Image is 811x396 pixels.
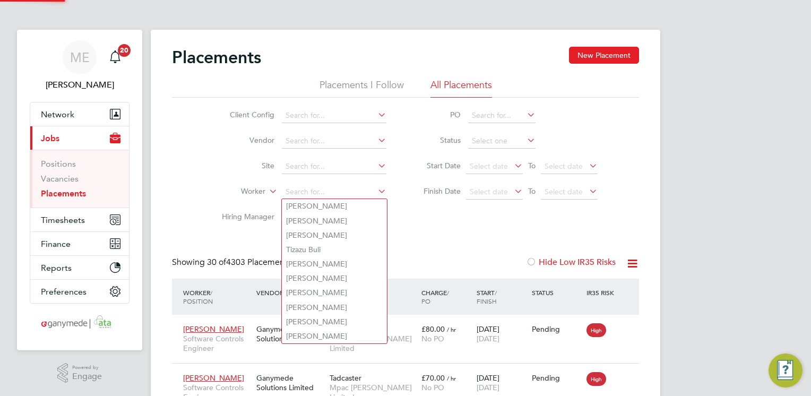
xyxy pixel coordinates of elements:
[30,102,129,126] button: Network
[545,161,583,171] span: Select date
[41,263,72,273] span: Reports
[41,174,79,184] a: Vacancies
[30,256,129,279] button: Reports
[282,214,387,228] li: [PERSON_NAME]
[282,300,387,315] li: [PERSON_NAME]
[421,288,449,305] span: / PO
[41,239,71,249] span: Finance
[282,329,387,343] li: [PERSON_NAME]
[282,185,386,200] input: Search for...
[532,373,582,383] div: Pending
[207,257,291,268] span: 4303 Placements
[180,318,639,328] a: [PERSON_NAME]Software Controls EngineerGanymede Solutions LimitedTadcasterMpac [PERSON_NAME] Limi...
[41,215,85,225] span: Timesheets
[254,319,327,349] div: Ganymede Solutions Limited
[468,108,536,123] input: Search for...
[413,110,461,119] label: PO
[421,334,444,343] span: No PO
[172,47,261,68] h2: Placements
[320,79,404,98] li: Placements I Follow
[430,79,492,98] li: All Placements
[529,283,584,302] div: Status
[586,372,606,386] span: High
[477,288,497,305] span: / Finish
[586,323,606,337] span: High
[30,280,129,303] button: Preferences
[41,287,87,297] span: Preferences
[282,159,386,174] input: Search for...
[30,126,129,150] button: Jobs
[282,243,387,257] li: Tizazu Buli
[213,212,274,221] label: Hiring Manager
[172,257,293,268] div: Showing
[474,283,529,311] div: Start
[30,79,130,91] span: Mia Eckersley
[70,50,90,64] span: ME
[41,188,86,199] a: Placements
[470,161,508,171] span: Select date
[282,286,387,300] li: [PERSON_NAME]
[468,134,536,149] input: Select one
[421,373,445,383] span: £70.00
[421,383,444,392] span: No PO
[419,283,474,311] div: Charge
[30,314,130,331] a: Go to home page
[447,325,456,333] span: / hr
[180,283,254,311] div: Worker
[41,159,76,169] a: Positions
[474,319,529,349] div: [DATE]
[330,373,361,383] span: Tadcaster
[477,334,499,343] span: [DATE]
[17,30,142,350] nav: Main navigation
[183,334,251,353] span: Software Controls Engineer
[30,208,129,231] button: Timesheets
[213,135,274,145] label: Vendor
[584,283,620,302] div: IR35 Risk
[282,257,387,271] li: [PERSON_NAME]
[41,109,74,119] span: Network
[532,324,582,334] div: Pending
[72,372,102,381] span: Engage
[545,187,583,196] span: Select date
[183,288,213,305] span: / Position
[72,363,102,372] span: Powered by
[213,110,274,119] label: Client Config
[213,161,274,170] label: Site
[470,187,508,196] span: Select date
[413,161,461,170] label: Start Date
[525,184,539,198] span: To
[183,324,244,334] span: [PERSON_NAME]
[569,47,639,64] button: New Placement
[282,271,387,286] li: [PERSON_NAME]
[30,150,129,208] div: Jobs
[282,228,387,243] li: [PERSON_NAME]
[477,383,499,392] span: [DATE]
[282,315,387,329] li: [PERSON_NAME]
[421,324,445,334] span: £80.00
[769,354,803,388] button: Engage Resource Center
[180,367,639,376] a: [PERSON_NAME]Software Controls EngineerGanymede Solutions LimitedTadcasterMpac [PERSON_NAME] Limi...
[254,283,327,302] div: Vendor
[282,134,386,149] input: Search for...
[118,44,131,57] span: 20
[282,199,387,213] li: [PERSON_NAME]
[105,40,126,74] a: 20
[207,257,226,268] span: 30 of
[30,40,130,91] a: ME[PERSON_NAME]
[525,159,539,173] span: To
[57,363,102,383] a: Powered byEngage
[526,257,616,268] label: Hide Low IR35 Risks
[282,108,386,123] input: Search for...
[41,133,59,143] span: Jobs
[30,232,129,255] button: Finance
[183,373,244,383] span: [PERSON_NAME]
[38,314,122,331] img: ganymedesolutions-logo-retina.png
[413,186,461,196] label: Finish Date
[447,374,456,382] span: / hr
[413,135,461,145] label: Status
[204,186,265,197] label: Worker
